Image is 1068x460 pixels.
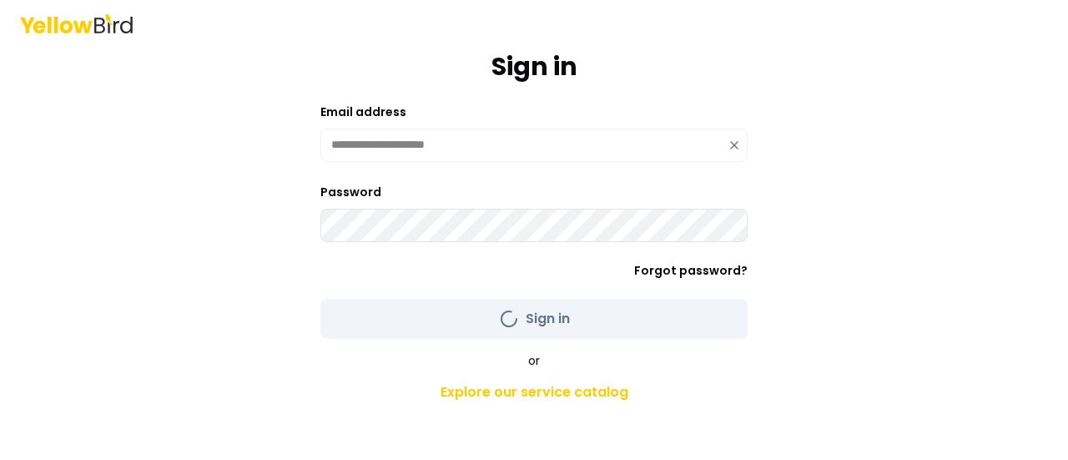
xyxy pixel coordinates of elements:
label: Password [320,184,381,200]
a: Forgot password? [634,262,748,279]
h1: Sign in [491,52,577,82]
a: Explore our service catalog [240,376,828,409]
span: or [528,352,540,369]
label: Email address [320,104,406,120]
